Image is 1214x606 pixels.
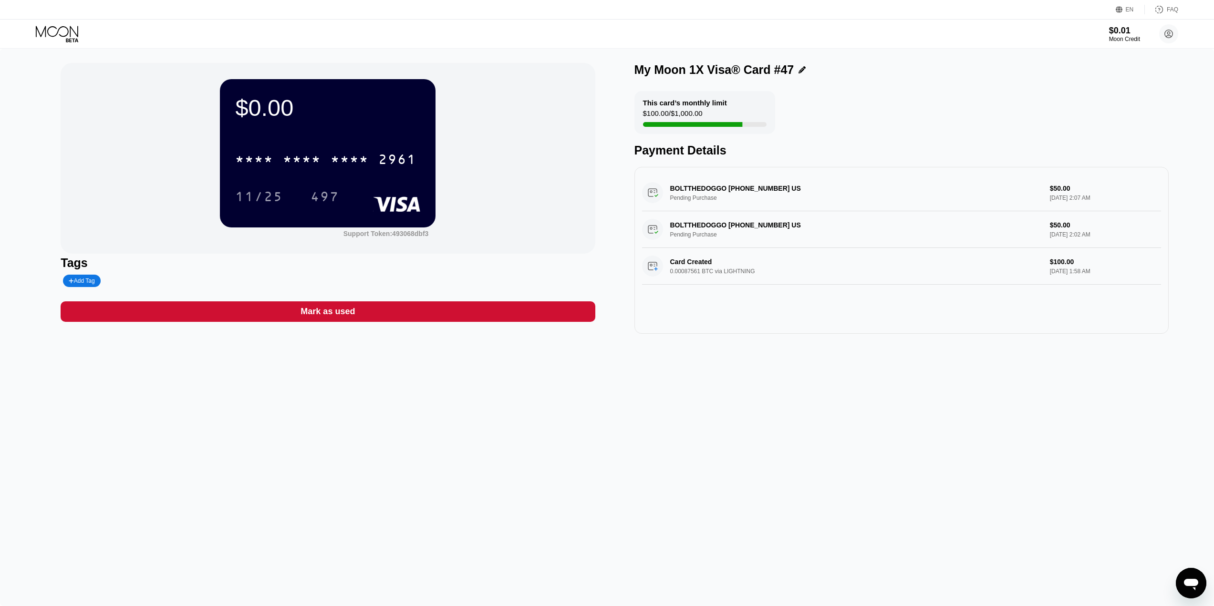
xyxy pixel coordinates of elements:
div: EN [1126,6,1134,13]
div: Tags [61,256,595,270]
div: FAQ [1167,6,1178,13]
iframe: Button to launch messaging window [1176,568,1206,598]
div: Payment Details [634,144,1169,157]
div: $0.01Moon Credit [1109,26,1140,42]
div: Moon Credit [1109,36,1140,42]
div: FAQ [1145,5,1178,14]
div: 2961 [378,153,416,168]
div: Support Token:493068dbf3 [343,230,429,237]
div: Mark as used [61,301,595,322]
div: Add Tag [63,275,100,287]
div: 497 [303,185,346,208]
div: My Moon 1X Visa® Card #47 [634,63,794,77]
div: 497 [311,190,339,205]
div: 11/25 [235,190,283,205]
div: Add Tag [69,277,94,284]
div: This card’s monthly limit [643,99,727,107]
div: Support Token: 493068dbf3 [343,230,429,237]
div: EN [1116,5,1145,14]
div: 11/25 [228,185,290,208]
div: $0.01 [1109,26,1140,36]
div: $0.00 [235,94,420,121]
div: Mark as used [301,306,355,317]
div: $100.00 / $1,000.00 [643,109,703,122]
